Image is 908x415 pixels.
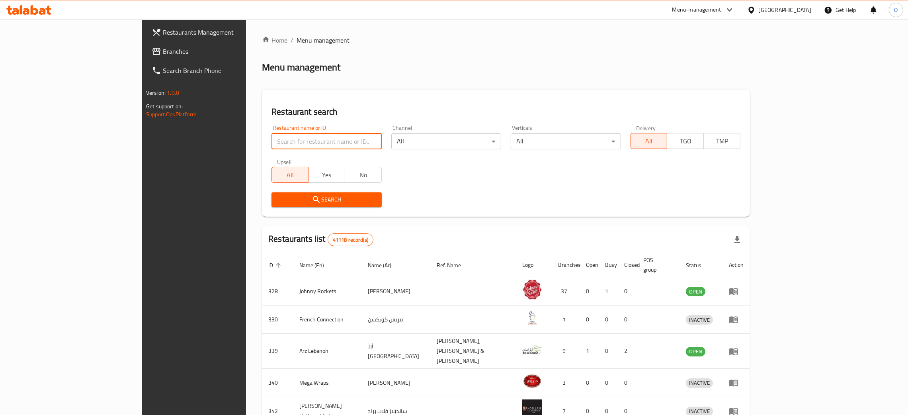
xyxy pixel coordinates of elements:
[599,253,618,277] th: Busy
[618,334,637,369] td: 2
[308,167,345,183] button: Yes
[670,135,701,147] span: TGO
[145,61,294,80] a: Search Branch Phone
[312,169,342,181] span: Yes
[348,169,379,181] span: No
[707,135,737,147] span: TMP
[271,133,381,149] input: Search for restaurant name or ID..
[163,47,287,56] span: Branches
[361,334,431,369] td: أرز [GEOGRAPHIC_DATA]
[293,277,361,305] td: Johnny Rockets
[145,42,294,61] a: Branches
[146,109,197,119] a: Support.OpsPlatform
[686,287,705,296] span: OPEN
[618,277,637,305] td: 0
[522,371,542,391] img: Mega Wraps
[361,369,431,397] td: [PERSON_NAME]
[163,66,287,75] span: Search Branch Phone
[686,347,705,356] span: OPEN
[552,334,580,369] td: 9
[145,23,294,42] a: Restaurants Management
[634,135,664,147] span: All
[516,253,552,277] th: Logo
[368,260,402,270] span: Name (Ar)
[361,277,431,305] td: [PERSON_NAME]
[511,133,621,149] div: All
[277,159,292,164] label: Upsell
[580,369,599,397] td: 0
[729,286,744,296] div: Menu
[599,277,618,305] td: 1
[293,334,361,369] td: Arz Lebanon
[729,378,744,388] div: Menu
[580,305,599,334] td: 0
[391,133,501,149] div: All
[431,334,516,369] td: [PERSON_NAME],[PERSON_NAME] & [PERSON_NAME]
[580,334,599,369] td: 1
[667,133,704,149] button: TGO
[167,88,179,98] span: 1.0.0
[278,195,375,205] span: Search
[686,260,712,270] span: Status
[599,334,618,369] td: 0
[299,260,334,270] span: Name (En)
[268,260,283,270] span: ID
[686,378,713,388] div: INACTIVE
[146,101,183,112] span: Get support on:
[552,253,580,277] th: Branches
[328,236,373,244] span: 41118 record(s)
[894,6,898,14] span: O
[643,255,670,274] span: POS group
[580,277,599,305] td: 0
[636,125,656,131] label: Delivery
[293,369,361,397] td: Mega Wraps
[552,369,580,397] td: 3
[686,378,713,388] span: INACTIVE
[618,369,637,397] td: 0
[522,340,542,360] img: Arz Lebanon
[146,88,166,98] span: Version:
[275,169,305,181] span: All
[297,35,350,45] span: Menu management
[580,253,599,277] th: Open
[728,230,747,249] div: Export file
[271,192,381,207] button: Search
[361,305,431,334] td: فرنش كونكشن
[722,253,750,277] th: Action
[672,5,721,15] div: Menu-management
[552,277,580,305] td: 37
[328,233,373,246] div: Total records count
[729,346,744,356] div: Menu
[522,308,542,328] img: French Connection
[262,61,340,74] h2: Menu management
[703,133,740,149] button: TMP
[271,167,309,183] button: All
[268,233,373,246] h2: Restaurants list
[686,315,713,325] span: INACTIVE
[631,133,668,149] button: All
[262,35,750,45] nav: breadcrumb
[759,6,811,14] div: [GEOGRAPHIC_DATA]
[552,305,580,334] td: 1
[271,106,740,118] h2: Restaurant search
[437,260,472,270] span: Ref. Name
[163,27,287,37] span: Restaurants Management
[599,305,618,334] td: 0
[729,315,744,324] div: Menu
[618,253,637,277] th: Closed
[618,305,637,334] td: 0
[293,305,361,334] td: French Connection
[599,369,618,397] td: 0
[345,167,382,183] button: No
[522,280,542,300] img: Johnny Rockets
